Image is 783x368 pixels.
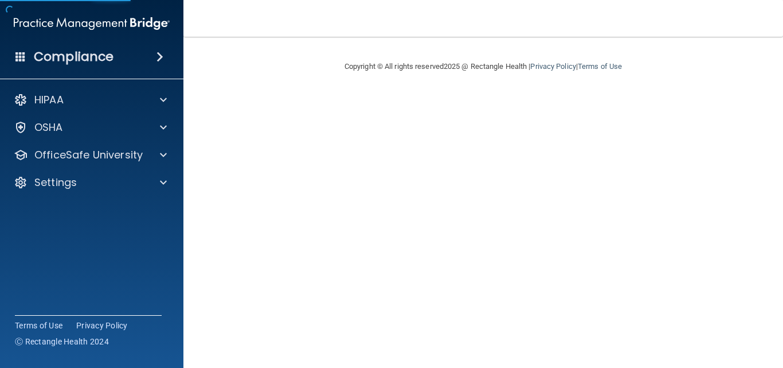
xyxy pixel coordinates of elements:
a: OfficeSafe University [14,148,167,162]
p: Settings [34,176,77,189]
a: Terms of Use [578,62,622,71]
p: HIPAA [34,93,64,107]
a: OSHA [14,121,167,134]
span: Ⓒ Rectangle Health 2024 [15,336,109,347]
p: OfficeSafe University [34,148,143,162]
h4: Compliance [34,49,113,65]
p: OSHA [34,121,63,134]
a: Privacy Policy [76,320,128,331]
a: Terms of Use [15,320,62,331]
a: Privacy Policy [530,62,575,71]
div: Copyright © All rights reserved 2025 @ Rectangle Health | | [274,48,692,85]
a: HIPAA [14,93,167,107]
img: PMB logo [14,12,170,35]
a: Settings [14,176,167,189]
